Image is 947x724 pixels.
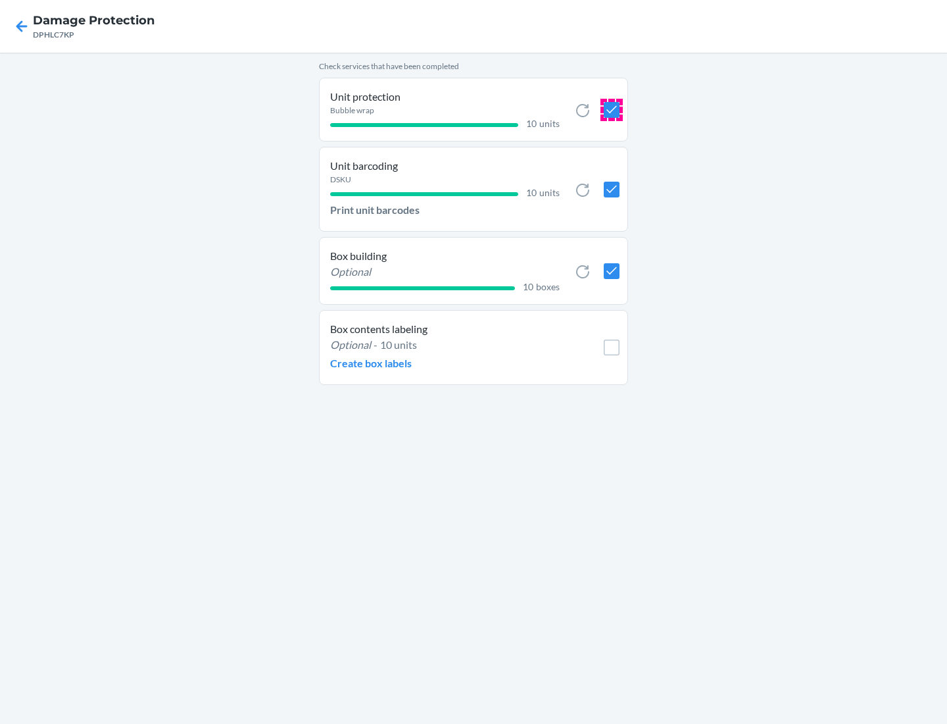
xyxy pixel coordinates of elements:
[330,321,560,337] p: Box contents labeling
[330,174,351,186] p: DSKU
[33,12,155,29] h4: Damage Protection
[330,105,374,116] p: Bubble wrap
[539,118,560,129] span: units
[330,265,371,278] i: Optional
[33,29,155,41] div: DPHLC7KP
[330,248,560,264] p: Box building
[523,281,533,292] span: 10
[330,89,560,105] p: Unit protection
[330,202,420,218] p: Print unit barcodes
[526,118,537,129] span: 10
[536,281,560,292] span: boxes
[374,337,377,353] p: -
[380,337,417,353] p: 10 units
[319,61,628,72] p: Check services that have been completed
[526,187,537,198] span: 10
[330,355,412,371] p: Create box labels
[330,338,371,351] i: Optional
[330,199,420,220] button: Print unit barcodes
[539,187,560,198] span: units
[330,158,560,174] p: Unit barcoding
[330,353,412,374] button: Create box labels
